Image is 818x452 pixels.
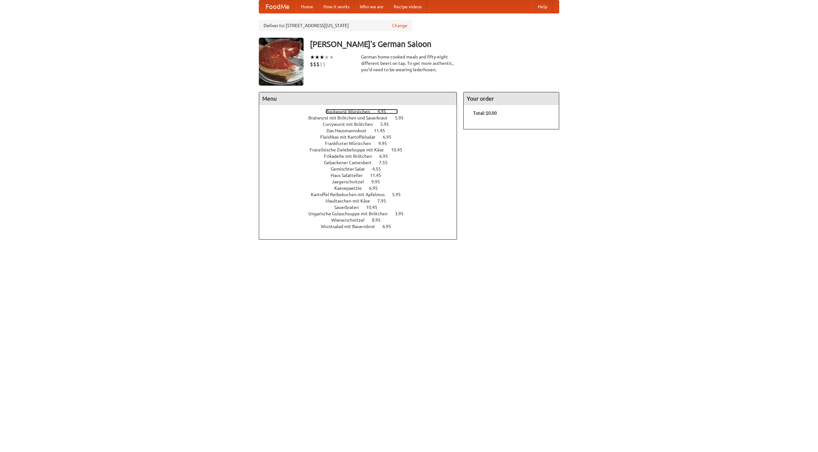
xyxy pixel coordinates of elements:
[259,0,296,13] a: FoodMe
[326,109,398,114] a: Bockwurst Würstchen 4.95
[332,179,392,184] a: Jaegerschnitzel 9.95
[366,205,384,210] span: 10.45
[316,61,320,68] li: $
[395,211,410,216] span: 3.95
[355,0,389,13] a: Who we are
[334,205,389,210] a: Sauerbraten 10.45
[324,54,329,61] li: ★
[382,224,397,229] span: 6.95
[372,166,387,172] span: 4.55
[324,160,378,165] span: Gebackener Camenbert
[377,198,392,203] span: 7.95
[380,122,395,127] span: 5.95
[308,211,394,216] span: Ungarische Gulaschsuppe mit Brötchen
[315,54,320,61] li: ★
[378,141,393,146] span: 9.95
[321,224,382,229] span: Wurstsalad mit Bauernbrot
[361,54,457,73] div: German home-cooked meals and fifty-eight different beers on tap. To get more authentic, you'd nee...
[311,192,391,197] span: Kartoffel Reibekuchen mit Apfelmus
[311,192,413,197] a: Kartoffel Reibekuchen mit Apfelmus 5.95
[318,0,355,13] a: How it works
[320,54,324,61] li: ★
[533,0,552,13] a: Help
[327,128,397,133] a: Das Hausmannskost 11.45
[369,186,384,191] span: 6.95
[389,0,427,13] a: Recipe videos
[331,218,392,223] a: Wienerschnitzel 8.95
[259,20,412,31] div: Deliver to: [STREET_ADDRESS][US_STATE]
[334,186,368,191] span: Kaesepaetzle
[323,61,326,68] li: $
[383,134,398,140] span: 6.95
[308,115,394,120] span: Bratwurst mit Brötchen und Sauerkraut
[313,61,316,68] li: $
[331,173,393,178] a: Haus Salatteller 11.45
[377,109,392,114] span: 4.95
[310,147,414,152] a: Französische Zwiebelsuppe mit Käse 10.45
[331,166,393,172] a: Gemischter Salat 4.55
[327,128,373,133] span: Das Hausmannskost
[320,134,403,140] a: Fleishkas mit Kartoffelsalat 6.95
[374,128,391,133] span: 11.45
[259,92,457,105] h4: Menu
[464,92,559,105] h4: Your order
[323,122,401,127] a: Currywurst mit Brötchen 5.95
[371,179,386,184] span: 9.95
[325,141,377,146] span: Frankfurter Würstchen
[395,115,410,120] span: 5.95
[334,205,365,210] span: Sauerbraten
[323,122,379,127] span: Currywurst mit Brötchen
[379,160,394,165] span: 7.55
[296,0,318,13] a: Home
[321,224,403,229] a: Wurstsalad mit Bauernbrot 6.95
[310,147,390,152] span: Französische Zwiebelsuppe mit Käse
[331,166,371,172] span: Gemischter Salat
[320,134,382,140] span: Fleishkas mit Kartoffelsalat
[324,154,400,159] a: Frikadelle mit Brötchen 6.95
[331,173,369,178] span: Haus Salatteller
[325,141,399,146] a: Frankfurter Würstchen 9.95
[473,111,497,116] b: Total: $0.00
[392,22,407,29] a: Change
[308,211,415,216] a: Ungarische Gulaschsuppe mit Brötchen 3.95
[259,38,304,86] img: angular.jpg
[372,218,387,223] span: 8.95
[324,154,378,159] span: Frikadelle mit Brötchen
[324,160,399,165] a: Gebackener Camenbert 7.55
[370,173,388,178] span: 11.45
[310,61,313,68] li: $
[310,54,315,61] li: ★
[391,147,409,152] span: 10.45
[379,154,394,159] span: 6.95
[332,179,370,184] span: Jaegerschnitzel
[320,61,323,68] li: $
[326,109,376,114] span: Bockwurst Würstchen
[310,38,559,50] h3: [PERSON_NAME]'s German Saloon
[308,115,415,120] a: Bratwurst mit Brötchen und Sauerkraut 5.95
[329,54,334,61] li: ★
[326,198,376,203] span: Maultaschen mit Käse
[392,192,407,197] span: 5.95
[334,186,390,191] a: Kaesepaetzle 6.95
[331,218,371,223] span: Wienerschnitzel
[326,198,398,203] a: Maultaschen mit Käse 7.95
